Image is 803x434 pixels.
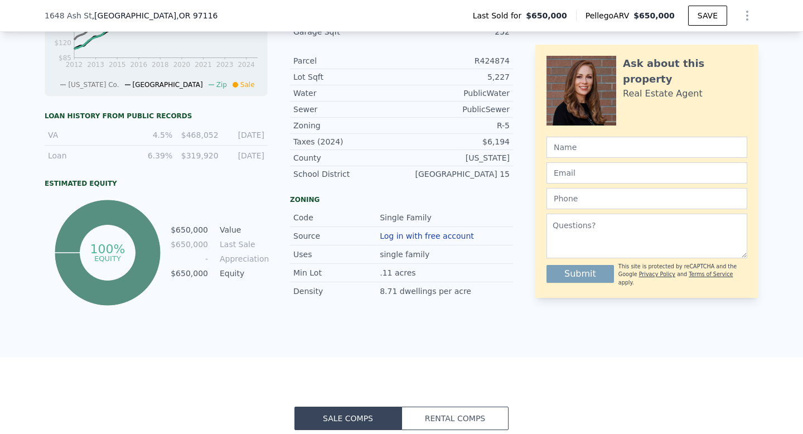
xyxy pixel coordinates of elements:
span: , [GEOGRAPHIC_DATA] [92,10,218,21]
div: 5,227 [401,71,510,83]
span: $650,000 [633,11,675,20]
div: $6,194 [401,136,510,147]
tspan: 2016 [130,61,147,69]
td: $650,000 [170,224,209,236]
span: Sale [240,81,255,89]
div: Code [293,212,380,223]
div: [US_STATE] [401,152,510,163]
button: Rental Comps [401,407,509,430]
div: 4.5% [133,129,172,141]
span: , OR 97116 [176,11,217,20]
td: Appreciation [217,253,268,265]
tspan: 2015 [109,61,126,69]
div: .11 acres [380,267,418,278]
div: Water [293,88,401,99]
div: R-5 [401,120,510,131]
div: $319,920 [179,150,218,161]
div: Uses [293,249,380,260]
div: Loan history from public records [45,112,268,120]
tspan: 2024 [238,61,255,69]
span: Last Sold for [473,10,526,21]
span: Pellego ARV [586,10,634,21]
div: [GEOGRAPHIC_DATA] 15 [401,168,510,180]
td: $650,000 [170,238,209,250]
input: Phone [546,188,747,209]
div: Garage Sqft [293,26,401,37]
div: R424874 [401,55,510,66]
input: Name [546,137,747,158]
tspan: 2021 [195,61,212,69]
div: Lot Sqft [293,71,401,83]
div: Parcel [293,55,401,66]
td: Last Sale [217,238,268,250]
div: Real Estate Agent [623,87,703,100]
tspan: 2013 [87,61,104,69]
tspan: 2020 [173,61,191,69]
div: Min Lot [293,267,380,278]
button: Show Options [736,4,758,27]
span: Zip [216,81,227,89]
div: 8.71 dwellings per acre [380,286,473,297]
div: Sewer [293,104,401,115]
button: SAVE [688,6,727,26]
tspan: $85 [59,54,71,62]
span: $650,000 [526,10,567,21]
div: $468,052 [179,129,218,141]
div: VA [48,129,127,141]
button: Submit [546,265,614,283]
button: Log in with free account [380,232,474,240]
input: Email [546,162,747,184]
td: - [170,253,209,265]
div: Loan [48,150,127,161]
tspan: 2012 [66,61,83,69]
div: Zoning [293,120,401,131]
div: Density [293,286,380,297]
div: PublicSewer [401,104,510,115]
div: This site is protected by reCAPTCHA and the Google and apply. [618,263,747,287]
tspan: 100% [90,242,125,256]
div: Source [293,230,380,242]
div: School District [293,168,401,180]
td: $650,000 [170,267,209,279]
tspan: 2023 [216,61,234,69]
div: 6.39% [133,150,172,161]
tspan: equity [94,254,121,262]
div: Taxes (2024) [293,136,401,147]
td: Equity [217,267,268,279]
span: 1648 Ash St [45,10,92,21]
div: 252 [401,26,510,37]
div: Zoning [290,195,513,204]
div: County [293,152,401,163]
div: PublicWater [401,88,510,99]
td: Value [217,224,268,236]
tspan: 2018 [152,61,169,69]
div: Estimated Equity [45,179,268,188]
span: [US_STATE] Co. [68,81,119,89]
button: Sale Comps [294,407,401,430]
div: [DATE] [225,150,264,161]
tspan: $120 [54,39,71,47]
div: Single Family [380,212,434,223]
span: [GEOGRAPHIC_DATA] [133,81,203,89]
div: single family [380,249,432,260]
a: Privacy Policy [639,271,675,277]
a: Terms of Service [689,271,733,277]
div: Ask about this property [623,56,747,87]
div: [DATE] [225,129,264,141]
